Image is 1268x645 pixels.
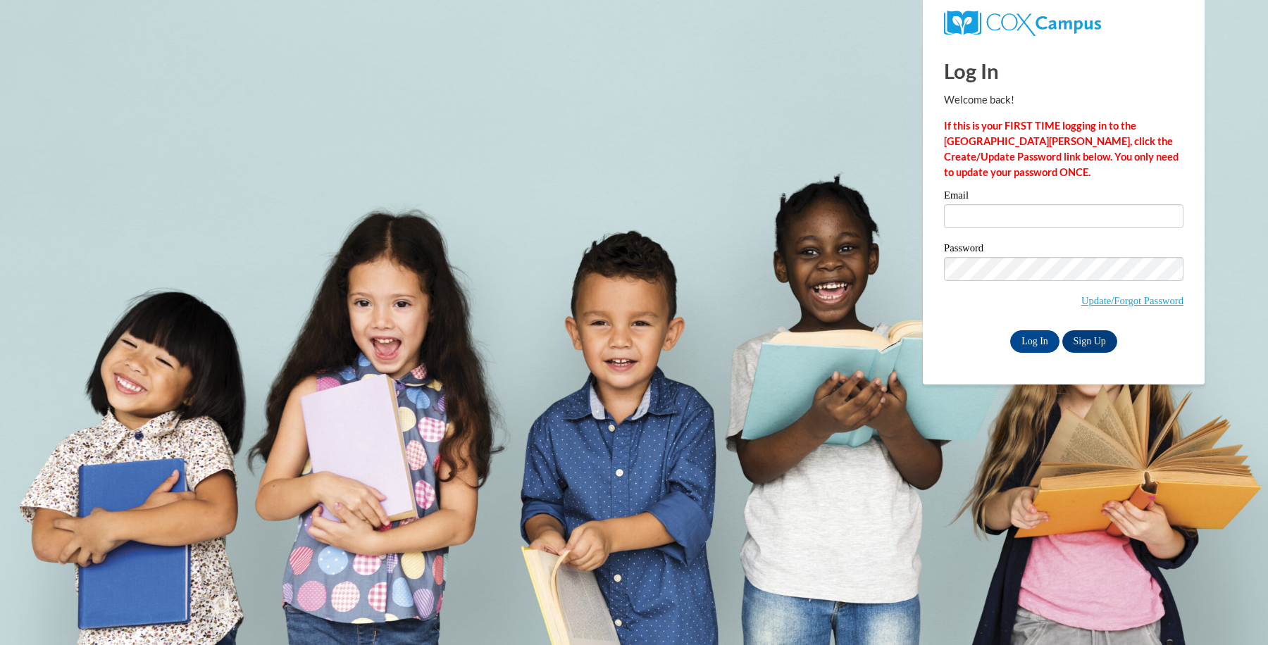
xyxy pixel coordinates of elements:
a: COX Campus [944,16,1101,28]
a: Sign Up [1062,330,1117,353]
label: Email [944,190,1183,204]
p: Welcome back! [944,92,1183,108]
label: Password [944,243,1183,257]
h1: Log In [944,56,1183,85]
input: Log In [1010,330,1059,353]
strong: If this is your FIRST TIME logging in to the [GEOGRAPHIC_DATA][PERSON_NAME], click the Create/Upd... [944,120,1179,178]
img: COX Campus [944,11,1101,36]
a: Update/Forgot Password [1081,295,1183,306]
